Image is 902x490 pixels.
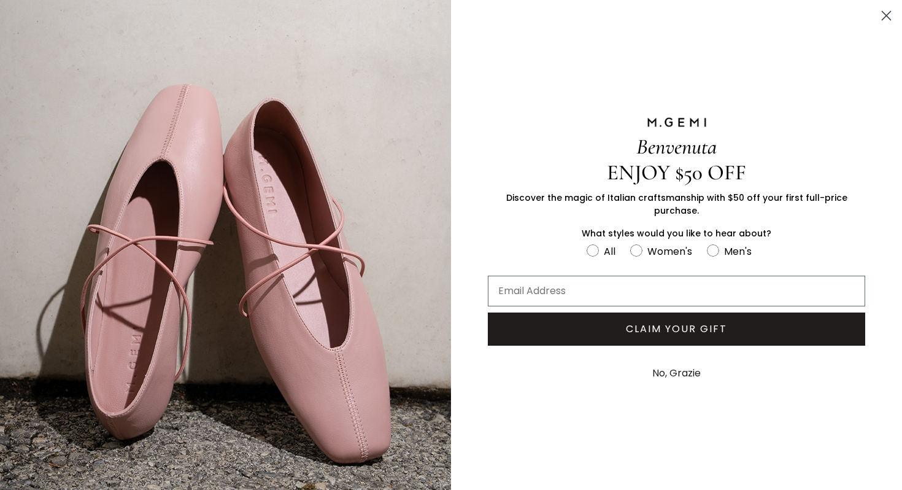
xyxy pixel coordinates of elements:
input: Email Address [488,276,865,306]
button: No, Grazie [646,358,707,389]
span: Discover the magic of Italian craftsmanship with $50 off your first full-price purchase. [506,192,847,217]
span: ENJOY $50 OFF [607,160,746,185]
button: Close dialog [876,5,897,26]
div: Women's [647,244,692,259]
button: CLAIM YOUR GIFT [488,313,865,346]
img: M.GEMI [646,117,707,128]
span: What styles would you like to hear about? [582,227,771,239]
div: Men's [724,244,752,259]
span: Benvenuta [636,134,717,160]
div: All [604,244,615,259]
